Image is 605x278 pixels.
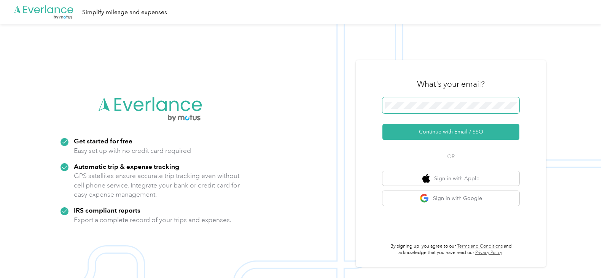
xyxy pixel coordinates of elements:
[74,215,231,225] p: Export a complete record of your trips and expenses.
[438,153,464,160] span: OR
[475,250,502,256] a: Privacy Policy
[74,137,132,145] strong: Get started for free
[82,8,167,17] div: Simplify mileage and expenses
[382,171,519,186] button: apple logoSign in with Apple
[74,146,191,156] p: Easy set up with no credit card required
[457,243,503,249] a: Terms and Conditions
[422,174,430,183] img: apple logo
[382,124,519,140] button: Continue with Email / SSO
[74,206,140,214] strong: IRS compliant reports
[74,171,240,199] p: GPS satellites ensure accurate trip tracking even without cell phone service. Integrate your bank...
[420,194,429,203] img: google logo
[417,79,485,89] h3: What's your email?
[74,162,179,170] strong: Automatic trip & expense tracking
[382,191,519,206] button: google logoSign in with Google
[382,243,519,256] p: By signing up, you agree to our and acknowledge that you have read our .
